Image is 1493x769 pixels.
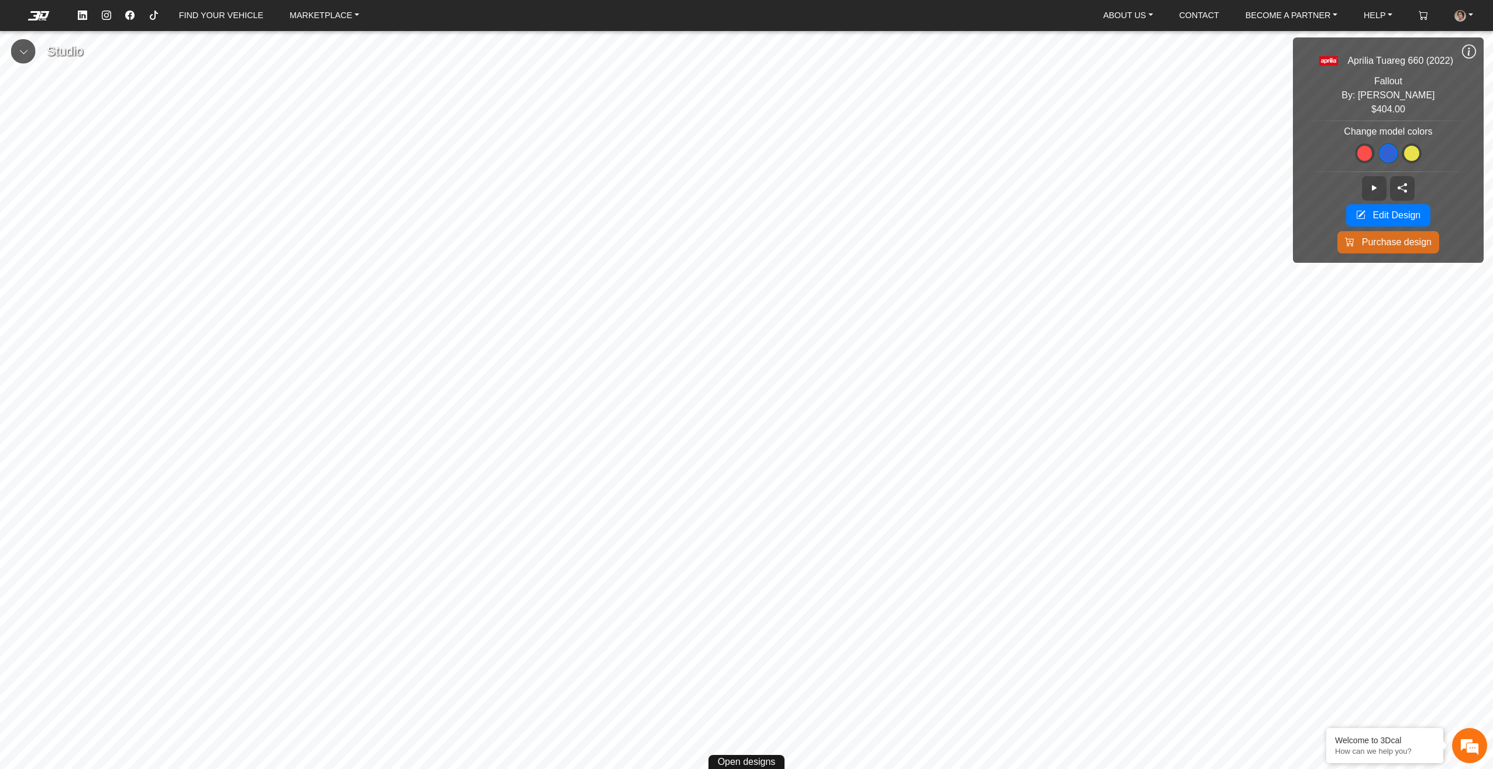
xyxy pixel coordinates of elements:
a: BECOME A PARTNER [1241,5,1342,26]
a: HELP [1359,5,1397,26]
span: We're online! [68,138,161,249]
div: Chat with us now [78,61,214,77]
button: Share design [1390,176,1415,201]
span: Edit Design [1372,208,1420,222]
button: Edit Design [1346,204,1431,226]
div: FAQs [78,346,151,382]
div: Articles [150,346,223,382]
div: Welcome to 3Dcal [1335,736,1434,745]
span: Conversation [6,366,78,375]
a: CONTACT [1174,5,1223,26]
p: How can we help you? [1335,747,1434,756]
textarea: Type your message and hit 'Enter' [6,305,223,346]
a: MARKETPLACE [285,5,364,26]
div: Minimize live chat window [192,6,220,34]
span: Purchase design [1362,235,1432,249]
span: Open designs [718,755,776,769]
a: ABOUT US [1099,5,1158,26]
a: FIND YOUR VEHICLE [174,5,268,26]
button: AutoRotate [1362,176,1387,201]
div: Navigation go back [13,60,30,78]
button: Purchase design [1337,231,1439,253]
